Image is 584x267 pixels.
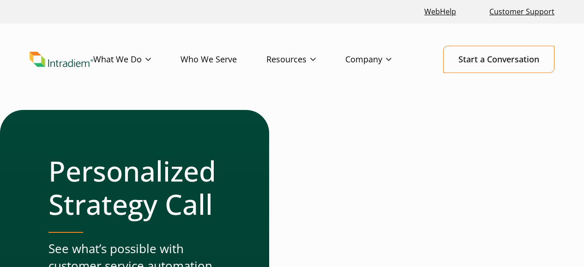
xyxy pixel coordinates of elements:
a: Resources [266,46,345,73]
a: Link to homepage of Intradiem [30,52,93,67]
a: Who We Serve [181,46,266,73]
a: Start a Conversation [443,46,554,73]
a: Link opens in a new window [421,2,460,22]
a: Customer Support [486,2,558,22]
a: What We Do [93,46,181,73]
a: Company [345,46,421,73]
h1: Personalized Strategy Call [48,154,232,221]
img: Intradiem [30,52,93,67]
